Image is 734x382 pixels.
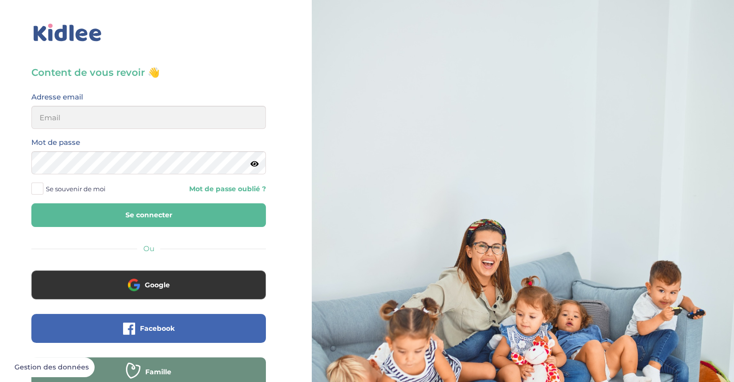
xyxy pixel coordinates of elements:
a: Google [31,287,266,296]
span: Gestion des données [14,363,89,372]
span: Facebook [140,324,175,333]
input: Email [31,106,266,129]
img: google.png [128,279,140,291]
label: Adresse email [31,91,83,103]
img: logo_kidlee_bleu [31,22,104,44]
span: Se souvenir de moi [46,183,106,195]
h3: Content de vous revoir 👋 [31,66,266,79]
button: Gestion des données [9,357,95,378]
button: Google [31,270,266,299]
label: Mot de passe [31,136,80,149]
button: Se connecter [31,203,266,227]
span: Google [145,280,170,290]
img: facebook.png [123,323,135,335]
span: Famille [145,367,171,377]
button: Facebook [31,314,266,343]
a: Facebook [31,330,266,340]
a: Mot de passe oublié ? [156,184,266,194]
span: Ou [143,244,154,253]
